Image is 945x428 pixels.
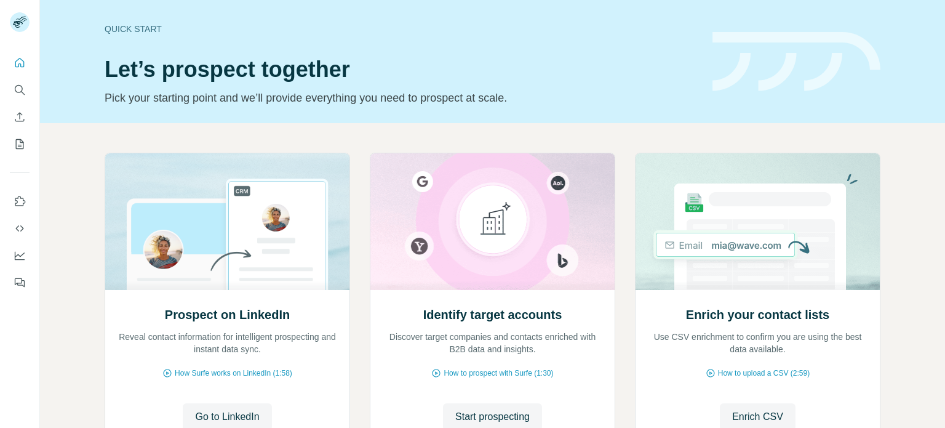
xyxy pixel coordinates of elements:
[370,153,615,290] img: Identify target accounts
[383,331,602,355] p: Discover target companies and contacts enriched with B2B data and insights.
[732,410,783,424] span: Enrich CSV
[712,32,880,92] img: banner
[10,272,30,294] button: Feedback
[648,331,867,355] p: Use CSV enrichment to confirm you are using the best data available.
[10,190,30,212] button: Use Surfe on LinkedIn
[10,106,30,128] button: Enrich CSV
[105,57,698,82] h1: Let’s prospect together
[455,410,530,424] span: Start prospecting
[10,244,30,267] button: Dashboard
[10,133,30,155] button: My lists
[10,79,30,101] button: Search
[165,306,290,323] h2: Prospect on LinkedIn
[105,89,698,107] p: Pick your starting point and we’ll provide everything you need to prospect at scale.
[686,306,829,323] h2: Enrich your contact lists
[195,410,259,424] span: Go to LinkedIn
[10,217,30,240] button: Use Surfe API
[635,153,880,290] img: Enrich your contact lists
[718,368,810,379] span: How to upload a CSV (2:59)
[423,306,562,323] h2: Identify target accounts
[10,52,30,74] button: Quick start
[118,331,337,355] p: Reveal contact information for intelligent prospecting and instant data sync.
[175,368,292,379] span: How Surfe works on LinkedIn (1:58)
[105,153,350,290] img: Prospect on LinkedIn
[105,23,698,35] div: Quick start
[444,368,553,379] span: How to prospect with Surfe (1:30)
